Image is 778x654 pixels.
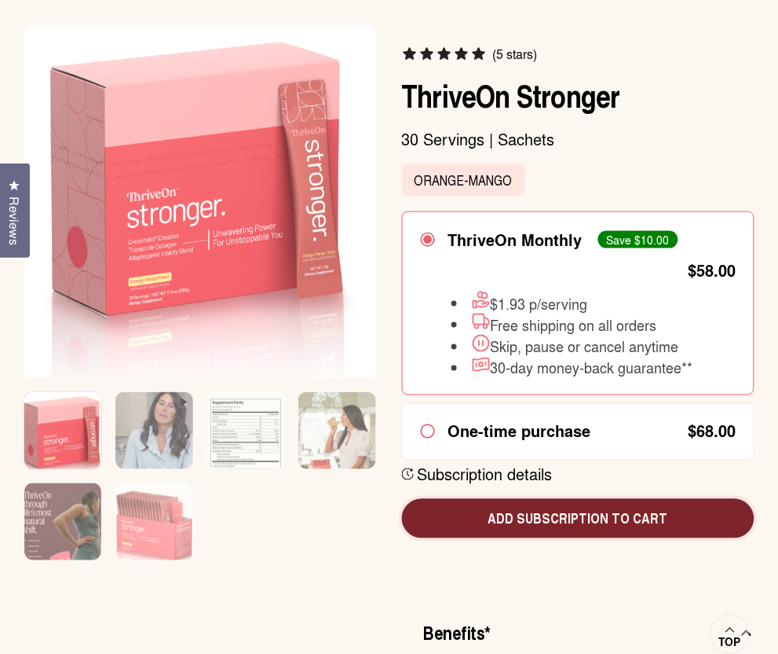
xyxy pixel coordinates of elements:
img: Box of ThriveOn Stronger supplement with a pink design on a white background [24,392,101,485]
li: Skip, pause or cancel anytime [451,334,693,356]
div: $68.00 [689,424,736,439]
h1: ThriveOn Stronger [402,76,755,114]
p: 30 Servings | Sachets [402,129,755,149]
li: Free shipping on all orders [451,312,693,334]
span: Add subscription to cart [415,509,743,529]
label: Orange-Mango [402,163,525,197]
img: Box of ThriveOn Stronger supplement with a pink design on a white background [24,25,377,379]
div: ThriveOn Monthly [448,230,583,249]
button: Benefits* [424,620,755,653]
button: Add subscription to cart [402,499,755,538]
img: Box of ThriveOn Stronger supplement packets on a white background [115,483,192,576]
div: $58.00 [689,263,736,278]
span: (5 stars) [493,46,538,62]
span: Benefits* [424,620,491,645]
li: $1.93 p/serving [451,291,693,313]
span: Reviews [4,197,24,245]
li: 30-day money-back guarantee** [451,355,693,377]
div: Save $10.00 [598,231,678,248]
div: One-time purchase [448,422,591,441]
div: Subscription details [418,465,553,485]
span: Top [719,636,741,650]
